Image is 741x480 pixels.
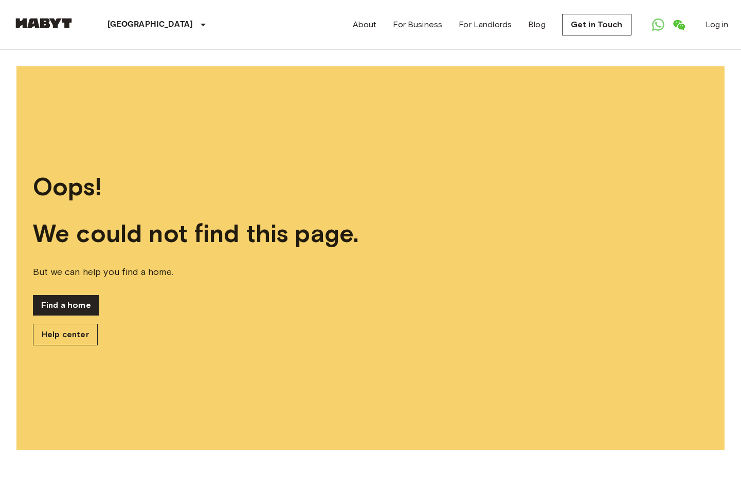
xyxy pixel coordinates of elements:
[648,14,668,35] a: Open WhatsApp
[459,19,512,31] a: For Landlords
[668,14,689,35] a: Open WeChat
[33,218,708,249] span: We could not find this page.
[562,14,631,35] a: Get in Touch
[33,295,99,316] a: Find a home
[393,19,442,31] a: For Business
[353,19,377,31] a: About
[33,324,98,345] a: Help center
[528,19,546,31] a: Blog
[706,19,729,31] a: Log in
[107,19,193,31] p: [GEOGRAPHIC_DATA]
[33,265,708,279] span: But we can help you find a home.
[13,18,75,28] img: Habyt
[33,172,708,202] span: Oops!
